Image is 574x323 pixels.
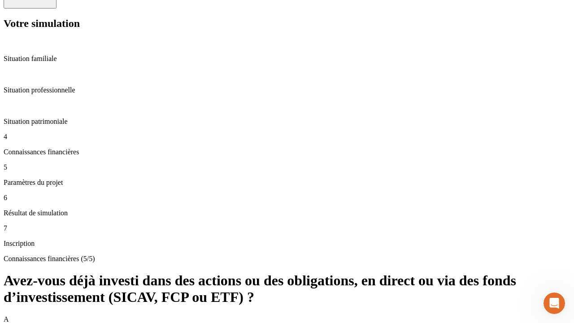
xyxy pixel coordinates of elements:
[4,86,570,94] p: Situation professionnelle
[4,133,570,141] p: 4
[4,255,570,263] p: Connaissances financières (5/5)
[4,209,570,217] p: Résultat de simulation
[4,179,570,187] p: Paramètres du projet
[4,240,570,248] p: Inscription
[544,292,565,314] iframe: Intercom live chat
[4,55,570,63] p: Situation familiale
[4,194,570,202] p: 6
[4,17,570,30] h2: Votre simulation
[4,148,570,156] p: Connaissances financières
[4,118,570,126] p: Situation patrimoniale
[4,163,570,171] p: 5
[4,272,570,306] h1: Avez-vous déjà investi dans des actions ou des obligations, en direct ou via des fonds d’investis...
[4,224,570,232] p: 7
